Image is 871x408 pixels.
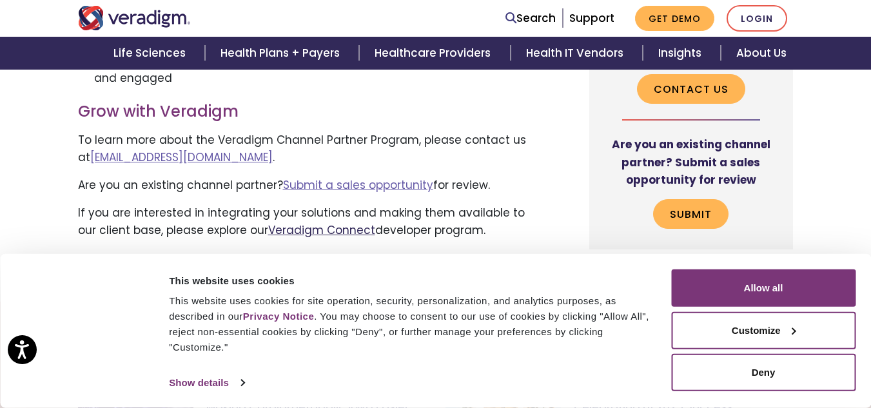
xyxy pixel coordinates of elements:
div: This website uses cookies [169,273,656,288]
a: Privacy Notice [243,311,314,322]
a: Search [505,10,556,27]
p: If you are interested in integrating your solutions and making them available to our client base,... [78,204,527,239]
p: To learn more about the Veradigm Channel Partner Program, please contact us at . [78,131,527,166]
h3: Grow with Veradigm [78,102,527,121]
strong: Are you an existing channel partner? Submit a sales opportunity for review [612,137,770,188]
a: Login [727,5,787,32]
iframe: Drift Chat Widget [623,315,856,393]
a: Insights [643,37,721,70]
div: This website uses cookies for site operation, security, personalization, and analytics purposes, ... [169,293,656,355]
img: Veradigm logo [78,6,191,30]
button: Customize [671,311,856,349]
a: Veradigm Connect [268,222,375,238]
a: Get Demo [635,6,714,31]
a: About Us [721,37,802,70]
a: Contact Us [637,75,745,104]
a: Support [569,10,614,26]
a: Submit a sales opportunity [283,177,433,193]
a: Health IT Vendors [511,37,643,70]
a: [EMAIL_ADDRESS][DOMAIN_NAME] [90,150,273,165]
a: Life Sciences [98,37,205,70]
a: Healthcare Providers [359,37,510,70]
a: Submit [653,199,729,229]
p: Are you an existing channel partner? for review. [78,177,527,194]
a: Show details [169,373,244,393]
a: Health Plans + Payers [205,37,359,70]
button: Allow all [671,269,856,307]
